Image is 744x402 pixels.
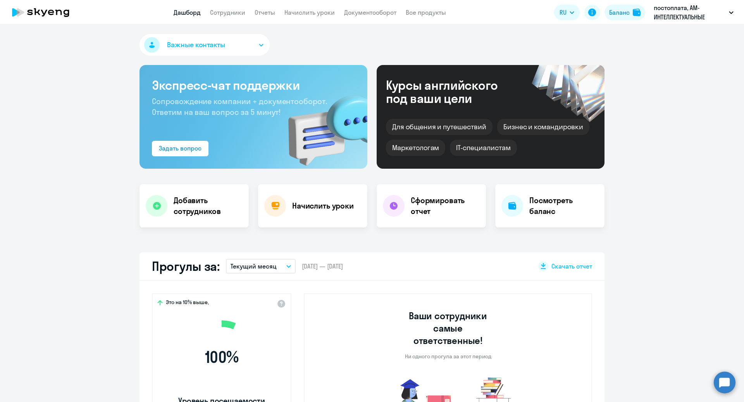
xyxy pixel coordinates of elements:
span: Важные контакты [167,40,225,50]
p: постоплата, АМ-ИНТЕЛЛЕКТУАЛЬНЫЕ ТЕХНОЛОГИИ, ООО [654,3,726,22]
h2: Прогулы за: [152,258,220,274]
a: Сотрудники [210,9,245,16]
a: Отчеты [255,9,275,16]
p: Ни одного прогула за этот период [405,353,491,360]
button: постоплата, АМ-ИНТЕЛЛЕКТУАЛЬНЫЕ ТЕХНОЛОГИИ, ООО [650,3,737,22]
h4: Посмотреть баланс [529,195,598,217]
span: [DATE] — [DATE] [302,262,343,270]
button: Балансbalance [604,5,645,20]
span: Это на 10% выше, [166,299,209,308]
a: Начислить уроки [284,9,335,16]
div: Маркетологам [386,140,445,156]
div: Курсы английского под ваши цели [386,79,518,105]
h4: Добавить сотрудников [174,195,243,217]
button: Задать вопрос [152,141,208,156]
a: Все продукты [406,9,446,16]
h4: Начислить уроки [292,200,354,211]
a: Документооборот [344,9,396,16]
div: Баланс [609,8,630,17]
button: RU [554,5,580,20]
div: Бизнес и командировки [497,119,589,135]
span: Скачать отчет [551,262,592,270]
h4: Сформировать отчет [411,195,480,217]
p: Текущий месяц [231,262,277,271]
span: RU [560,8,567,17]
button: Текущий месяц [226,259,296,274]
span: 100 % [177,348,266,366]
span: Сопровождение компании + документооборот. Ответим на ваш вопрос за 5 минут! [152,96,327,117]
h3: Экспресс-чат поддержки [152,77,355,93]
img: balance [633,9,641,16]
button: Важные контакты [139,34,270,56]
div: Для общения и путешествий [386,119,493,135]
a: Дашборд [174,9,201,16]
h3: Ваши сотрудники самые ответственные! [398,310,498,347]
div: IT-специалистам [450,140,517,156]
div: Задать вопрос [159,144,201,153]
img: bg-img [277,82,367,169]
